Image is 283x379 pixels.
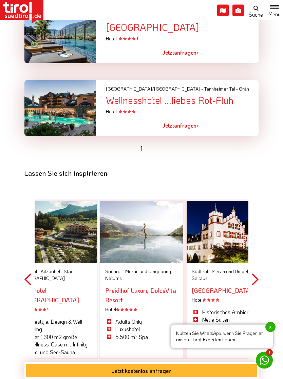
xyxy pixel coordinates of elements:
[19,356,92,364] li: direkt am See
[24,181,31,379] button: Previous
[19,318,92,334] li: Lifestyle, Design & Well-Being
[162,122,174,129] span: Jetzt
[19,334,92,356] li: über 1.300 m2 große Wellness-Oase mit Infinity Pool und See-Sauna
[192,316,265,324] li: Neue Suiten
[171,325,273,348] span: Nutzen Sie WhatsApp, wenn Sie Fragen an unsere Tirol-Experten haben
[192,275,208,282] span: Saltaus
[192,324,265,331] li: Großer Wellnessbereich
[106,95,259,106] div: Wellnesshotel ...liebes Rot-Flüh
[162,49,174,56] span: Jetzt
[162,45,199,61] a: Jetztanfragen>
[106,109,135,115] span: Hotel
[41,268,63,275] span: Kitzbühel -
[105,318,178,326] li: Adults Only
[47,307,49,311] sup: S
[105,287,176,304] a: Preidlhof Luxury DolceVita Resort
[232,5,244,16] i: Fotogalerie
[196,49,199,56] span: >
[212,268,260,275] span: Meran und Umgebung -
[105,306,178,313] div: Hotel
[217,5,229,16] i: Karte öffnen
[252,181,259,379] button: Next
[192,309,265,316] li: Historisches Ambiente
[192,268,211,275] span: Südtirol -
[106,36,138,42] span: Hotel
[106,86,203,92] span: [GEOGRAPHIC_DATA]/[GEOGRAPHIC_DATA] -
[256,352,273,369] a: 1 Nutzen Sie WhatsApp, wenn Sie Fragen an unsere Tirol-Experten habenx
[19,306,92,313] div: Hotel
[24,169,259,177] div: Lassen Sie sich inspirieren
[105,326,178,333] li: Luxushotel
[196,122,199,129] span: >
[266,349,273,356] span: 1
[105,334,178,341] li: 5.500 m² Spa
[192,297,265,304] div: Hotel
[204,86,238,92] span: Tannheimer Tal -
[26,364,257,377] button: Jetzt kostenlos anfragen
[19,268,75,282] span: Stadt [GEOGRAPHIC_DATA]
[125,268,174,275] span: Meran und Umgebung -
[265,322,276,332] span: x
[266,4,283,17] button: Toggle navigation
[136,36,138,41] sup: S
[105,275,122,282] span: Naturns
[105,268,124,275] span: Südtirol -
[162,118,199,134] a: Jetztanfragen>
[106,22,259,33] div: [GEOGRAPHIC_DATA]
[192,287,252,295] a: [GEOGRAPHIC_DATA]
[140,145,143,153] a: 1
[239,86,249,92] span: Grän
